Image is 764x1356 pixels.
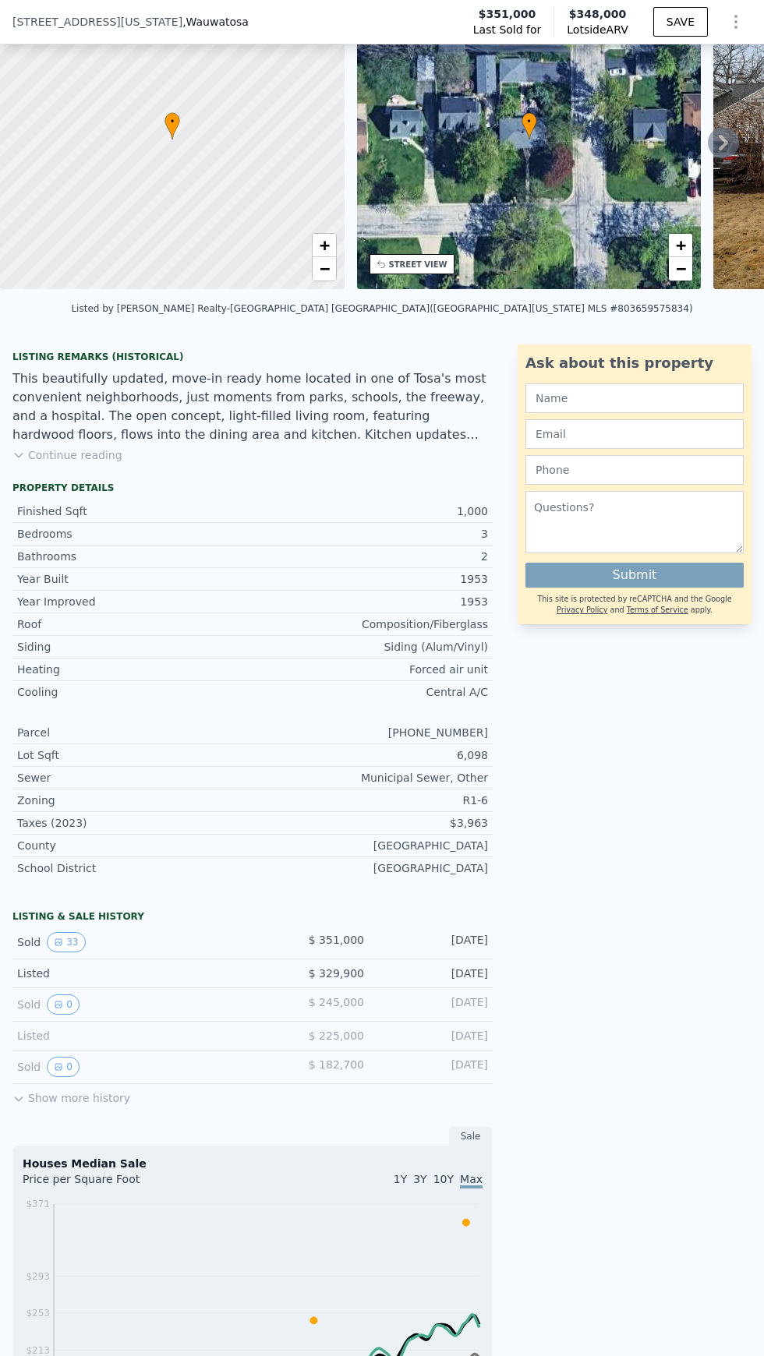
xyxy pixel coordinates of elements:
tspan: $213 [26,1345,50,1356]
button: View historical data [47,1057,80,1077]
div: STREET VIEW [389,259,447,270]
button: View historical data [47,932,85,952]
tspan: $293 [26,1271,50,1282]
div: Year Built [17,571,253,587]
div: Finished Sqft [17,503,253,519]
div: This beautifully updated, move-in ready home located in one of Tosa's most convenient neighborhoo... [12,369,493,444]
button: Continue reading [12,447,122,463]
span: Max [460,1173,483,1188]
div: R1-6 [253,793,488,808]
div: Heating [17,662,253,677]
div: Sold [17,994,240,1015]
div: 1953 [253,571,488,587]
div: • [164,112,180,139]
div: Listed [17,1028,240,1043]
div: Price per Square Foot [23,1171,253,1196]
div: This site is protected by reCAPTCHA and the Google and apply. [525,594,744,616]
div: Property details [12,482,493,494]
span: Lotside ARV [567,22,628,37]
div: Central A/C [253,684,488,700]
div: Siding (Alum/Vinyl) [253,639,488,655]
a: Zoom out [313,257,336,281]
div: Listed by [PERSON_NAME] Realty-[GEOGRAPHIC_DATA] [GEOGRAPHIC_DATA] ([GEOGRAPHIC_DATA][US_STATE] M... [71,303,692,314]
div: 2 [253,549,488,564]
div: 6,098 [253,747,488,763]
div: Sewer [17,770,253,786]
div: Sold [17,1057,240,1077]
div: Composition/Fiberglass [253,616,488,632]
span: [STREET_ADDRESS][US_STATE] [12,14,182,30]
div: [DATE] [377,1028,488,1043]
a: Privacy Policy [557,606,607,614]
span: + [676,235,686,255]
span: 3Y [413,1173,426,1185]
span: • [164,115,180,129]
a: Terms of Service [627,606,688,614]
span: Last Sold for [473,22,542,37]
div: Listed [17,966,240,981]
input: Name [525,383,744,413]
div: Year Improved [17,594,253,609]
div: Bedrooms [17,526,253,542]
div: [DATE] [377,994,488,1015]
a: Zoom in [669,234,692,257]
div: School District [17,860,253,876]
div: Parcel [17,725,253,740]
div: [GEOGRAPHIC_DATA] [253,838,488,853]
a: Zoom out [669,257,692,281]
span: 1Y [394,1173,407,1185]
div: [DATE] [377,1057,488,1077]
a: Zoom in [313,234,336,257]
button: View historical data [47,994,80,1015]
div: Bathrooms [17,549,253,564]
div: [DATE] [377,966,488,981]
span: $ 225,000 [309,1029,364,1042]
div: 3 [253,526,488,542]
span: + [319,235,329,255]
span: 10Y [433,1173,454,1185]
div: $3,963 [253,815,488,831]
span: − [319,259,329,278]
span: $351,000 [479,6,536,22]
span: , Wauwatosa [182,14,249,30]
div: Roof [17,616,253,632]
span: $348,000 [569,8,627,20]
button: Show more history [12,1084,130,1106]
div: Houses Median Sale [23,1156,483,1171]
div: Siding [17,639,253,655]
div: Municipal Sewer, Other [253,770,488,786]
div: Forced air unit [253,662,488,677]
input: Email [525,419,744,449]
div: Ask about this property [525,352,744,374]
div: Taxes (2023) [17,815,253,831]
button: Show Options [720,6,752,37]
div: Listing Remarks (Historical) [12,351,493,363]
div: Lot Sqft [17,747,253,763]
span: $ 329,900 [309,967,364,980]
span: $ 351,000 [309,934,364,946]
span: • [522,115,537,129]
div: [GEOGRAPHIC_DATA] [253,860,488,876]
span: $ 245,000 [309,996,364,1008]
div: 1953 [253,594,488,609]
div: Sold [17,932,240,952]
div: Cooling [17,684,253,700]
div: Zoning [17,793,253,808]
div: LISTING & SALE HISTORY [12,910,493,926]
tspan: $253 [26,1308,50,1319]
div: County [17,838,253,853]
div: 1,000 [253,503,488,519]
div: [DATE] [377,932,488,952]
div: [PHONE_NUMBER] [253,725,488,740]
div: • [522,112,537,139]
button: SAVE [653,7,708,37]
input: Phone [525,455,744,485]
tspan: $371 [26,1199,50,1209]
span: $ 182,700 [309,1058,364,1071]
div: Sale [449,1126,493,1146]
span: − [676,259,686,278]
button: Submit [525,563,744,588]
